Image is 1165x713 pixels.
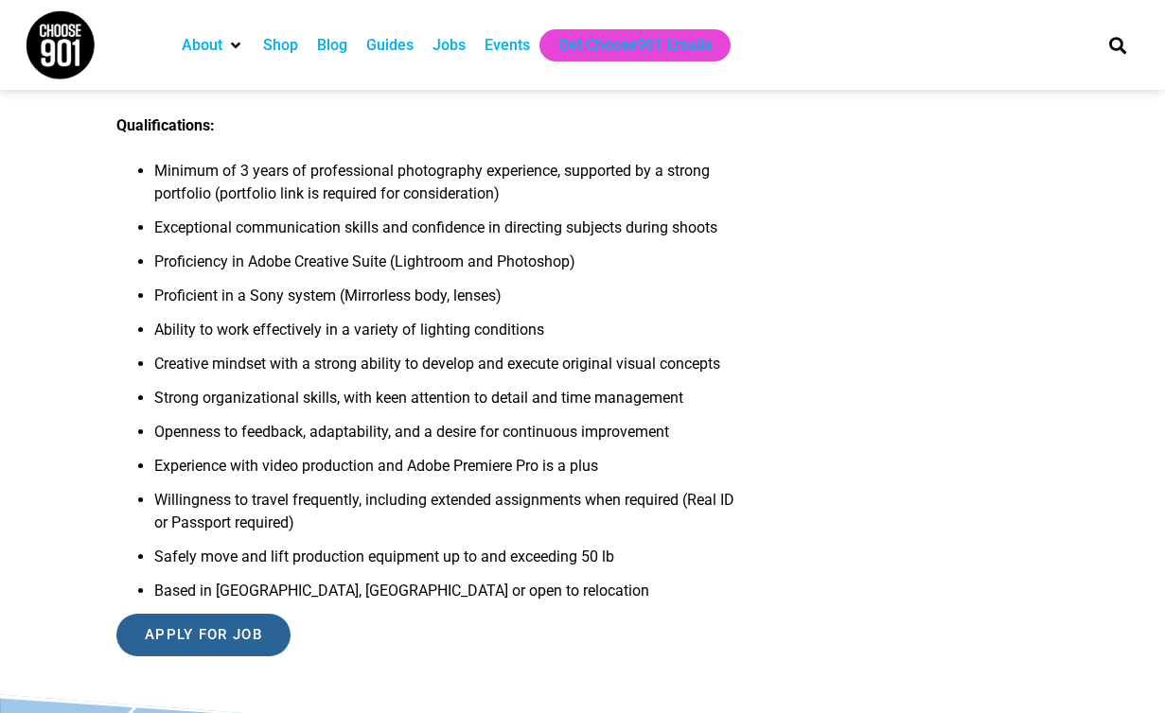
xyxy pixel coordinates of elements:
div: About [172,29,254,61]
li: Proficient in a Sony system (Mirrorless body, lenses) [154,285,745,319]
li: Proficiency in Adobe Creative Suite (Lightroom and Photoshop) [154,251,745,285]
a: Guides [366,34,414,57]
li: Ability to work effectively in a variety of lighting conditions [154,319,745,353]
li: Safely move and lift production equipment up to and exceeding 50 lb [154,546,745,580]
a: Shop [263,34,298,57]
a: Blog [317,34,347,57]
a: About [182,34,222,57]
li: Strong organizational skills, with keen attention to detail and time management [154,387,745,421]
li: Minimum of 3 years of professional photography experience, supported by a strong portfolio (portf... [154,160,745,217]
li: Creative mindset with a strong ability to develop and execute original visual concepts [154,353,745,387]
li: Experience with video production and Adobe Premiere Pro is a plus [154,455,745,489]
li: Based in [GEOGRAPHIC_DATA], [GEOGRAPHIC_DATA] or open to relocation [154,580,745,614]
li: Openness to feedback, adaptability, and a desire for continuous improvement [154,421,745,455]
strong: Qualifications: [116,116,215,134]
div: Search [1102,29,1133,61]
input: Apply for job [116,614,291,656]
a: Events [485,34,530,57]
li: Exceptional communication skills and confidence in directing subjects during shoots [154,217,745,251]
nav: Main nav [172,29,1077,61]
li: Willingness to travel frequently, including extended assignments when required (Real ID or Passpo... [154,489,745,546]
a: Jobs [432,34,466,57]
a: Get Choose901 Emails [558,34,712,57]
